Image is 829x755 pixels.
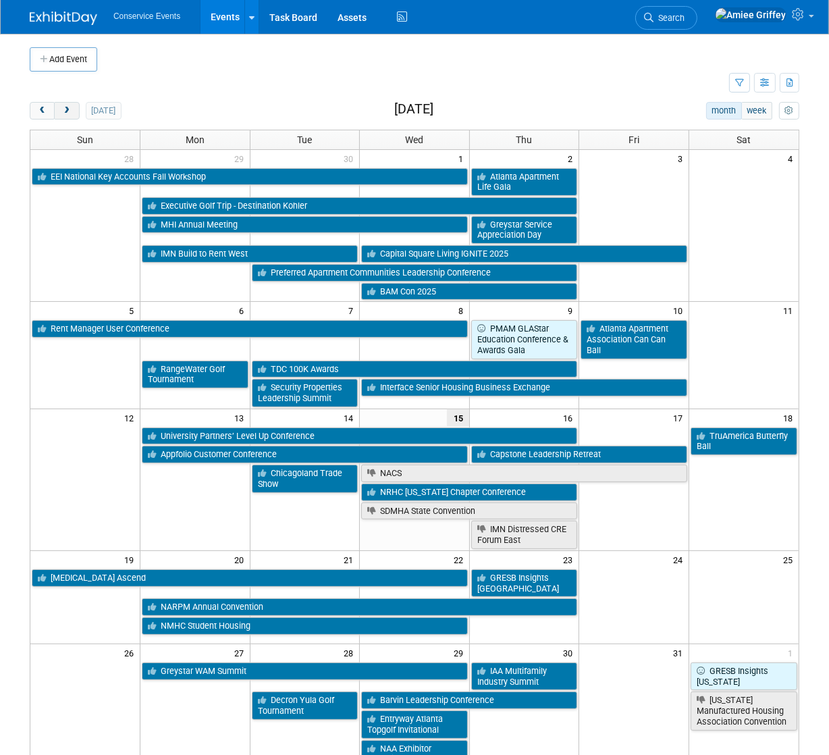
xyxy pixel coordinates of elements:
[32,168,468,186] a: EEI National Key Accounts Fall Workshop
[629,134,639,145] span: Fri
[186,134,205,145] span: Mon
[653,13,685,23] span: Search
[142,662,468,680] a: Greystar WAM Summit
[452,644,469,661] span: 29
[361,379,687,396] a: Interface Senior Housing Business Exchange
[342,409,359,426] span: 14
[779,102,799,120] button: myCustomButton
[471,320,578,359] a: PMAM GLAStar Education Conference & Awards Gala
[562,551,579,568] span: 23
[471,446,687,463] a: Capstone Leadership Retreat
[123,551,140,568] span: 19
[361,502,577,520] a: SDMHA State Convention
[30,47,97,72] button: Add Event
[233,551,250,568] span: 20
[471,216,578,244] a: Greystar Service Appreciation Day
[786,150,799,167] span: 4
[706,102,742,120] button: month
[405,134,423,145] span: Wed
[782,551,799,568] span: 25
[142,245,358,263] a: IMN Build to Rent West
[635,6,697,30] a: Search
[361,283,577,301] a: BAM Con 2025
[471,521,578,548] a: IMN Distressed CRE Forum East
[676,150,689,167] span: 3
[361,245,687,263] a: Capital Square Living IGNITE 2025
[342,551,359,568] span: 21
[361,484,577,501] a: NRHC [US_STATE] Chapter Conference
[672,409,689,426] span: 17
[252,264,578,282] a: Preferred Apartment Communities Leadership Conference
[142,216,468,234] a: MHI Annual Meeting
[123,409,140,426] span: 12
[142,598,577,616] a: NARPM Annual Convention
[361,692,577,709] a: Barvin Leadership Conference
[361,710,468,738] a: Entryway Atlanta Topgolf Invitational
[32,569,468,587] a: [MEDICAL_DATA] Ascend
[113,11,180,21] span: Conservice Events
[77,134,93,145] span: Sun
[786,644,799,661] span: 1
[32,320,468,338] a: Rent Manager User Conference
[233,150,250,167] span: 29
[447,409,469,426] span: 15
[238,302,250,319] span: 6
[128,302,140,319] span: 5
[394,102,433,117] h2: [DATE]
[457,302,469,319] span: 8
[784,107,793,115] i: Personalize Calendar
[54,102,79,120] button: next
[233,644,250,661] span: 27
[142,617,468,635] a: NMHC Student Housing
[142,446,468,463] a: Appfolio Customer Conference
[471,569,578,597] a: GRESB Insights [GEOGRAPHIC_DATA]
[123,150,140,167] span: 28
[562,409,579,426] span: 16
[297,134,312,145] span: Tue
[691,692,797,730] a: [US_STATE] Manufactured Housing Association Convention
[737,134,751,145] span: Sat
[252,379,358,407] a: Security Properties Leadership Summit
[471,662,578,690] a: IAA Multifamily Industry Summit
[672,302,689,319] span: 10
[782,302,799,319] span: 11
[233,409,250,426] span: 13
[516,134,533,145] span: Thu
[252,465,358,492] a: Chicagoland Trade Show
[782,409,799,426] span: 18
[142,361,248,388] a: RangeWater Golf Tournament
[252,361,578,378] a: TDC 100K Awards
[672,644,689,661] span: 31
[142,197,577,215] a: Executive Golf Trip - Destination Kohler
[342,150,359,167] span: 30
[471,168,578,196] a: Atlanta Apartment Life Gala
[86,102,122,120] button: [DATE]
[715,7,786,22] img: Amiee Griffey
[30,102,55,120] button: prev
[672,551,689,568] span: 24
[30,11,97,25] img: ExhibitDay
[347,302,359,319] span: 7
[457,150,469,167] span: 1
[566,302,579,319] span: 9
[691,427,797,455] a: TruAmerica Butterfly Ball
[252,692,358,719] a: Decron Yula Golf Tournament
[123,644,140,661] span: 26
[741,102,772,120] button: week
[691,662,797,690] a: GRESB Insights [US_STATE]
[342,644,359,661] span: 28
[361,465,687,482] a: NACS
[562,644,579,661] span: 30
[566,150,579,167] span: 2
[452,551,469,568] span: 22
[581,320,687,359] a: Atlanta Apartment Association Can Can Ball
[142,427,577,445] a: University Partners’ Level Up Conference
